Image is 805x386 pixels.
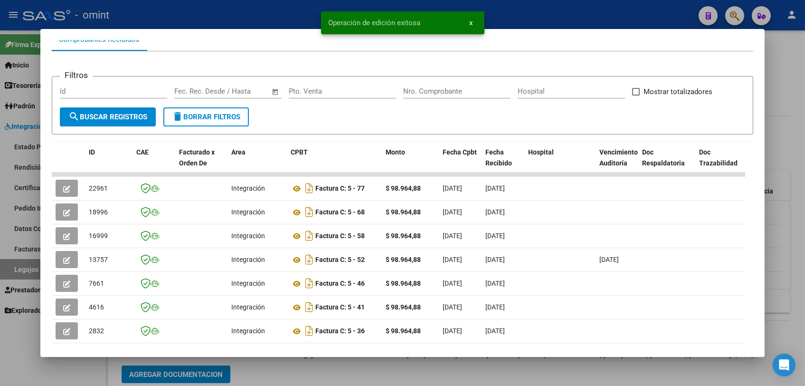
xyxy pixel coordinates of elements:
[443,256,462,263] span: [DATE]
[315,185,365,193] strong: Factura C: 5 - 77
[524,142,596,184] datatable-header-cell: Hospital
[303,323,315,338] i: Descargar documento
[443,280,462,287] span: [DATE]
[485,256,505,263] span: [DATE]
[172,111,183,122] mat-icon: delete
[482,142,524,184] datatable-header-cell: Fecha Recibido
[485,184,505,192] span: [DATE]
[172,113,240,121] span: Borrar Filtros
[386,232,421,240] strong: $ 98.964,88
[291,148,308,156] span: CPBT
[68,113,147,121] span: Buscar Registros
[386,148,405,156] span: Monto
[485,303,505,311] span: [DATE]
[133,142,175,184] datatable-header-cell: CAE
[439,142,482,184] datatable-header-cell: Fecha Cpbt
[485,148,512,167] span: Fecha Recibido
[163,107,249,126] button: Borrar Filtros
[315,256,365,264] strong: Factura C: 5 - 52
[315,304,365,311] strong: Factura C: 5 - 41
[60,69,93,81] h3: Filtros
[231,280,265,287] span: Integración
[315,328,365,335] strong: Factura C: 5 - 36
[231,232,265,240] span: Integración
[303,228,315,243] i: Descargar documento
[528,148,554,156] span: Hospital
[485,232,505,240] span: [DATE]
[89,303,104,311] span: 4616
[386,256,421,263] strong: $ 98.964,88
[382,142,439,184] datatable-header-cell: Monto
[329,18,421,28] span: Operación de edición exitosa
[89,280,104,287] span: 7661
[174,87,213,96] input: Fecha inicio
[443,327,462,335] span: [DATE]
[89,232,108,240] span: 16999
[443,232,462,240] span: [DATE]
[315,232,365,240] strong: Factura C: 5 - 58
[89,208,108,216] span: 18996
[89,184,108,192] span: 22961
[443,303,462,311] span: [DATE]
[303,181,315,196] i: Descargar documento
[175,142,227,184] datatable-header-cell: Facturado x Orden De
[386,184,421,192] strong: $ 98.964,88
[599,148,638,167] span: Vencimiento Auditoría
[231,208,265,216] span: Integración
[596,142,638,184] datatable-header-cell: Vencimiento Auditoría
[638,142,695,184] datatable-header-cell: Doc Respaldatoria
[773,354,796,376] div: Open Intercom Messenger
[599,256,619,263] span: [DATE]
[443,148,477,156] span: Fecha Cpbt
[227,142,287,184] datatable-header-cell: Area
[231,184,265,192] span: Integración
[315,209,365,216] strong: Factura C: 5 - 68
[89,327,104,335] span: 2832
[270,87,281,97] button: Open calendar
[85,142,133,184] datatable-header-cell: ID
[386,327,421,335] strong: $ 98.964,88
[231,148,246,156] span: Area
[68,111,80,122] mat-icon: search
[303,299,315,315] i: Descargar documento
[303,276,315,291] i: Descargar documento
[315,280,365,288] strong: Factura C: 5 - 46
[179,148,215,167] span: Facturado x Orden De
[485,280,505,287] span: [DATE]
[642,148,685,167] span: Doc Respaldatoria
[443,184,462,192] span: [DATE]
[462,14,481,31] button: x
[287,142,382,184] datatable-header-cell: CPBT
[386,280,421,287] strong: $ 98.964,88
[485,327,505,335] span: [DATE]
[386,303,421,311] strong: $ 98.964,88
[443,208,462,216] span: [DATE]
[470,19,473,27] span: x
[89,148,95,156] span: ID
[136,148,149,156] span: CAE
[231,327,265,335] span: Integración
[485,208,505,216] span: [DATE]
[644,86,712,97] span: Mostrar totalizadores
[699,148,738,167] span: Doc Trazabilidad
[221,87,267,96] input: Fecha fin
[303,204,315,220] i: Descargar documento
[231,303,265,311] span: Integración
[695,142,752,184] datatable-header-cell: Doc Trazabilidad
[303,252,315,267] i: Descargar documento
[386,208,421,216] strong: $ 98.964,88
[60,107,156,126] button: Buscar Registros
[231,256,265,263] span: Integración
[89,256,108,263] span: 13757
